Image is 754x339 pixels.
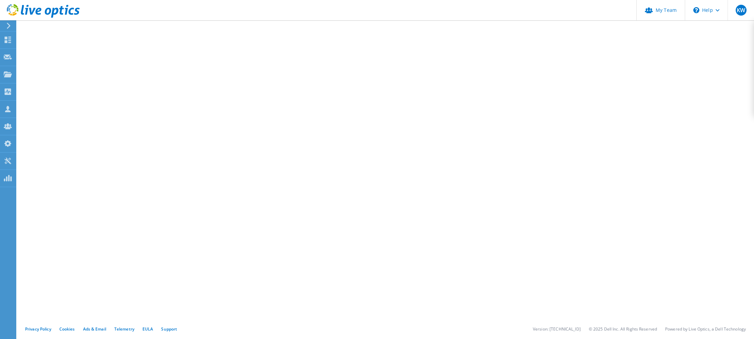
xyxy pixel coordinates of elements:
[25,326,51,332] a: Privacy Policy
[161,326,177,332] a: Support
[589,326,657,332] li: © 2025 Dell Inc. All Rights Reserved
[736,5,747,16] span: KW
[533,326,581,332] li: Version: [TECHNICAL_ID]
[83,326,106,332] a: Ads & Email
[142,326,153,332] a: EULA
[665,326,746,332] li: Powered by Live Optics, a Dell Technology
[693,7,699,13] svg: \n
[114,326,134,332] a: Telemetry
[59,326,75,332] a: Cookies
